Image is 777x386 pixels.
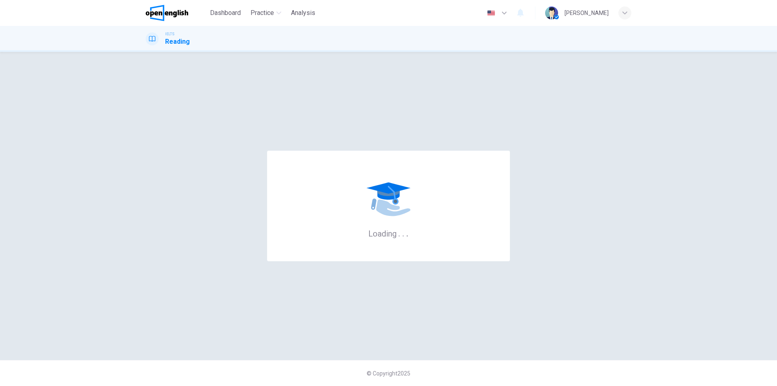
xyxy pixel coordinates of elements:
div: [PERSON_NAME] [565,8,609,18]
h6: . [406,226,409,239]
button: Practice [247,6,284,20]
h6: Loading [368,228,409,239]
img: OpenEnglish logo [146,5,188,21]
img: en [486,10,496,16]
span: Analysis [291,8,315,18]
span: Practice [251,8,274,18]
h6: . [402,226,405,239]
a: OpenEnglish logo [146,5,207,21]
span: © Copyright 2025 [367,370,410,377]
span: IELTS [165,31,174,37]
button: Dashboard [207,6,244,20]
h6: . [398,226,401,239]
h1: Reading [165,37,190,47]
button: Analysis [288,6,318,20]
span: Dashboard [210,8,241,18]
img: Profile picture [545,6,558,19]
